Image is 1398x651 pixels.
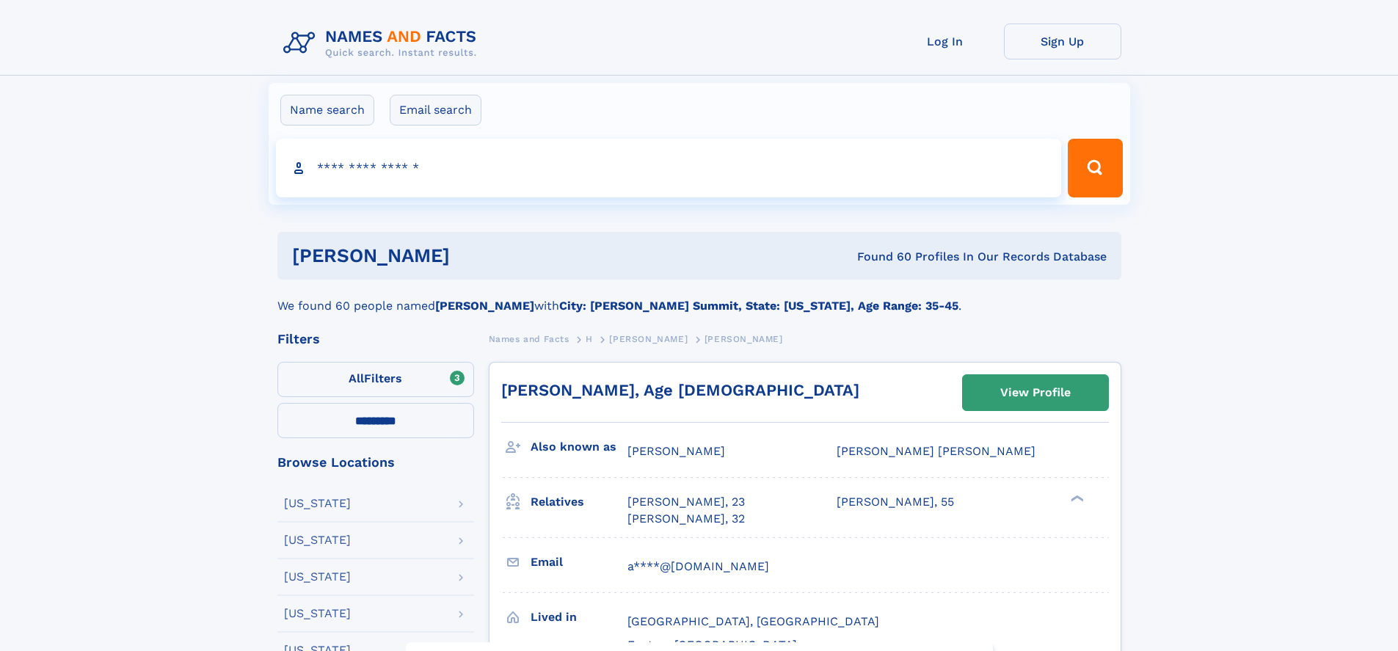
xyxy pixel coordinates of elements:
span: H [586,334,593,344]
a: Names and Facts [489,330,569,348]
span: [GEOGRAPHIC_DATA], [GEOGRAPHIC_DATA] [627,614,879,628]
span: [PERSON_NAME] [609,334,688,344]
a: Log In [887,23,1004,59]
div: View Profile [1000,376,1071,410]
h3: Relatives [531,490,627,514]
h3: Lived in [531,605,627,630]
label: Email search [390,95,481,126]
a: [PERSON_NAME], Age [DEMOGRAPHIC_DATA] [501,381,859,399]
div: ❯ [1067,494,1085,503]
div: [US_STATE] [284,608,351,619]
a: [PERSON_NAME], 23 [627,494,745,510]
b: City: [PERSON_NAME] Summit, State: [US_STATE], Age Range: 35-45 [559,299,958,313]
a: Sign Up [1004,23,1121,59]
input: search input [276,139,1062,197]
h1: [PERSON_NAME] [292,247,654,265]
span: [PERSON_NAME] [705,334,783,344]
div: Found 60 Profiles In Our Records Database [653,249,1107,265]
a: [PERSON_NAME], 55 [837,494,954,510]
label: Name search [280,95,374,126]
span: All [349,371,364,385]
a: View Profile [963,375,1108,410]
div: Filters [277,332,474,346]
div: [US_STATE] [284,498,351,509]
span: [PERSON_NAME] [PERSON_NAME] [837,444,1035,458]
div: [US_STATE] [284,534,351,546]
button: Search Button [1068,139,1122,197]
img: Logo Names and Facts [277,23,489,63]
div: Browse Locations [277,456,474,469]
a: H [586,330,593,348]
label: Filters [277,362,474,397]
h3: Also known as [531,434,627,459]
div: We found 60 people named with . [277,280,1121,315]
a: [PERSON_NAME], 32 [627,511,745,527]
a: [PERSON_NAME] [609,330,688,348]
div: [US_STATE] [284,571,351,583]
b: [PERSON_NAME] [435,299,534,313]
span: [PERSON_NAME] [627,444,725,458]
h3: Email [531,550,627,575]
